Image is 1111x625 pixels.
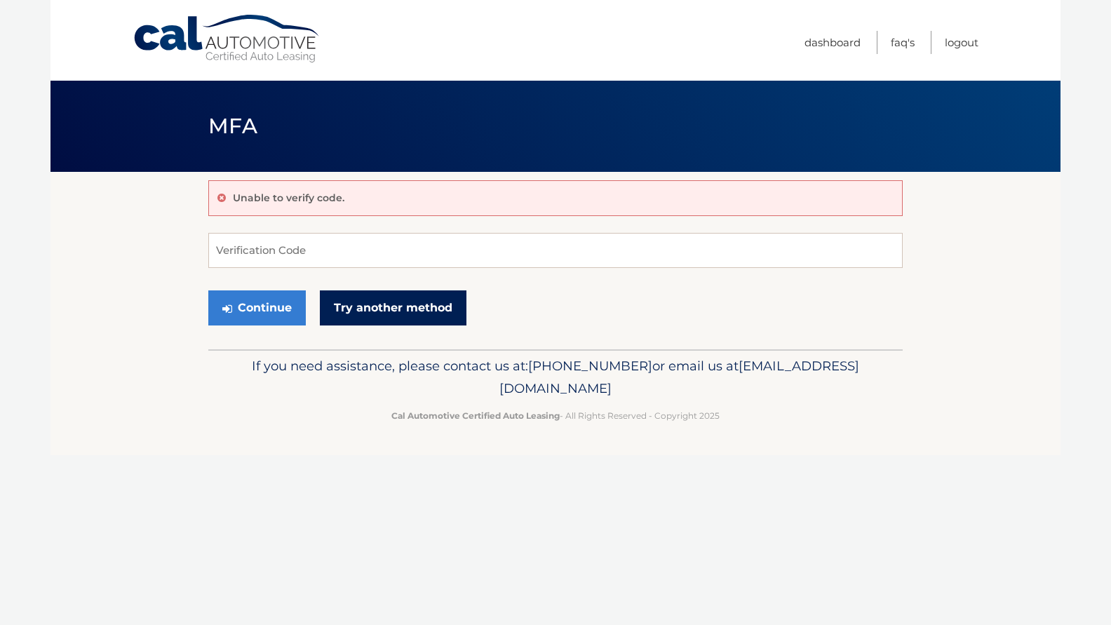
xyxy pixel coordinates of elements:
input: Verification Code [208,233,903,268]
a: Logout [945,31,978,54]
span: MFA [208,113,257,139]
span: [PHONE_NUMBER] [528,358,652,374]
button: Continue [208,290,306,325]
span: [EMAIL_ADDRESS][DOMAIN_NAME] [499,358,859,396]
a: Cal Automotive [133,14,322,64]
p: If you need assistance, please contact us at: or email us at [217,355,894,400]
p: - All Rights Reserved - Copyright 2025 [217,408,894,423]
a: FAQ's [891,31,915,54]
a: Dashboard [804,31,861,54]
strong: Cal Automotive Certified Auto Leasing [391,410,560,421]
a: Try another method [320,290,466,325]
p: Unable to verify code. [233,191,344,204]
